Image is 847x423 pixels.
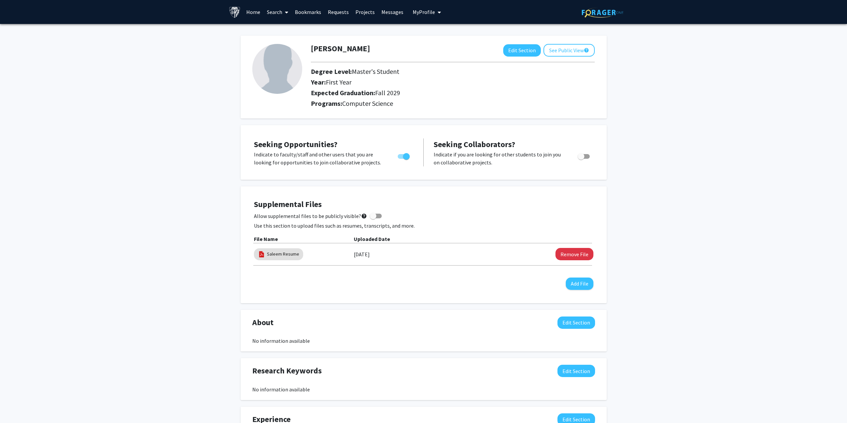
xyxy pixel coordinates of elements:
span: Fall 2029 [375,89,400,97]
div: No information available [252,337,595,345]
button: Edit Research Keywords [557,365,595,377]
span: Seeking Opportunities? [254,139,337,149]
img: Johns Hopkins University Logo [229,6,241,18]
img: pdf_icon.png [258,251,265,258]
button: Remove Saleem Resume File [555,248,593,260]
iframe: Chat [5,393,28,418]
span: Master's Student [352,67,399,76]
button: Add File [566,278,593,290]
div: Toggle [395,150,413,160]
div: Toggle [575,150,593,160]
span: Allow supplemental files to be publicly visible? [254,212,367,220]
mat-icon: help [361,212,367,220]
a: Projects [352,0,378,24]
span: First Year [326,78,351,86]
h2: Year: [311,78,549,86]
span: About [252,317,274,328]
a: Messages [378,0,407,24]
p: Indicate to faculty/staff and other users that you are looking for opportunities to join collabor... [254,150,385,166]
a: Search [264,0,292,24]
h2: Programs: [311,100,595,107]
a: Bookmarks [292,0,324,24]
h2: Expected Graduation: [311,89,549,97]
button: Edit Section [503,44,541,57]
b: File Name [254,236,278,242]
a: Requests [324,0,352,24]
span: Research Keywords [252,365,322,377]
div: No information available [252,385,595,393]
mat-icon: help [584,46,589,54]
label: [DATE] [354,249,370,260]
span: Computer Science [342,99,393,107]
p: Indicate if you are looking for other students to join you on collaborative projects. [434,150,565,166]
p: Use this section to upload files such as resumes, transcripts, and more. [254,222,593,230]
span: Seeking Collaborators? [434,139,515,149]
a: Saleem Resume [267,251,299,258]
h4: Supplemental Files [254,200,593,209]
span: My Profile [413,9,435,15]
h2: Degree Level: [311,68,549,76]
b: Uploaded Date [354,236,390,242]
img: Profile Picture [252,44,302,94]
button: Edit About [557,317,595,329]
button: See Public View [543,44,595,57]
h1: [PERSON_NAME] [311,44,370,54]
a: Home [243,0,264,24]
img: ForagerOne Logo [582,7,623,18]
